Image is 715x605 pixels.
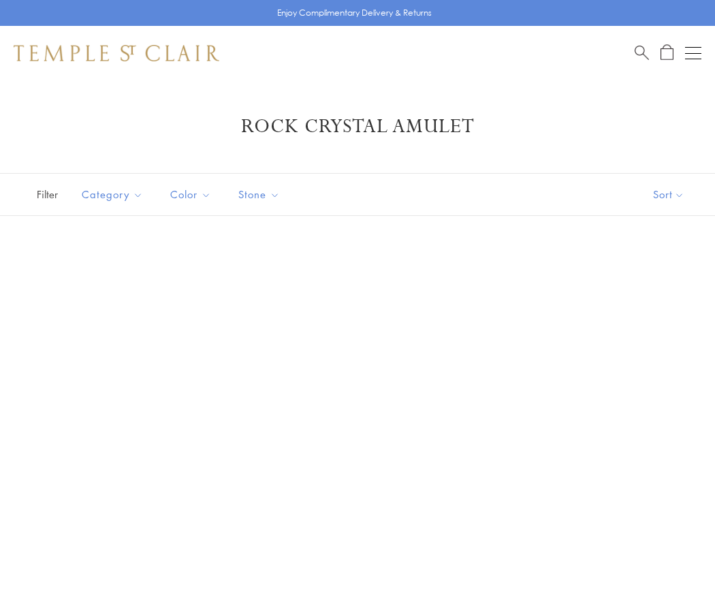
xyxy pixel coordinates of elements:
[232,186,290,203] span: Stone
[277,6,432,20] p: Enjoy Complimentary Delivery & Returns
[228,179,290,210] button: Stone
[34,114,681,139] h1: Rock Crystal Amulet
[635,44,649,61] a: Search
[14,45,219,61] img: Temple St. Clair
[163,186,221,203] span: Color
[75,186,153,203] span: Category
[160,179,221,210] button: Color
[685,45,701,61] button: Open navigation
[71,179,153,210] button: Category
[622,174,715,215] button: Show sort by
[661,44,673,61] a: Open Shopping Bag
